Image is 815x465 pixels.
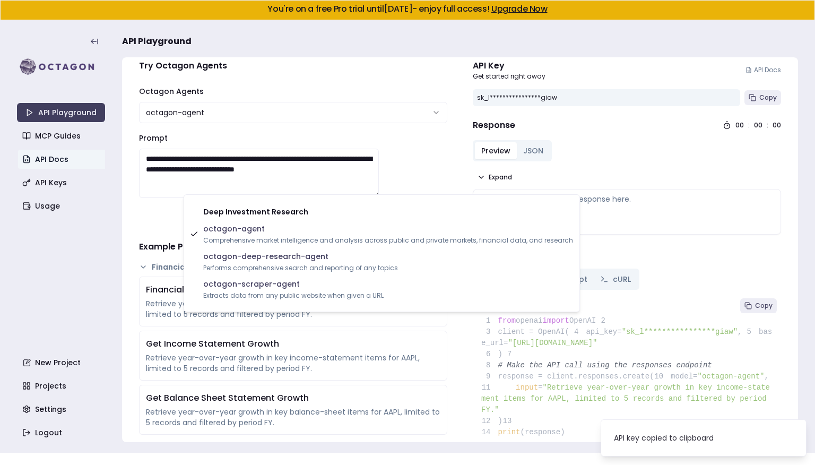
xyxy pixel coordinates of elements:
span: Comprehensive market intelligence and analysis across public and private markets, financial data,... [203,236,573,245]
span: octagon-agent [203,223,573,234]
span: octagon-deep-research-agent [203,251,398,262]
span: Performs comprehensive search and reporting of any topics [203,264,398,272]
div: Deep Investment Research [186,203,577,220]
span: octagon-scraper-agent [203,279,384,289]
span: Extracts data from any public website when given a URL [203,291,384,300]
